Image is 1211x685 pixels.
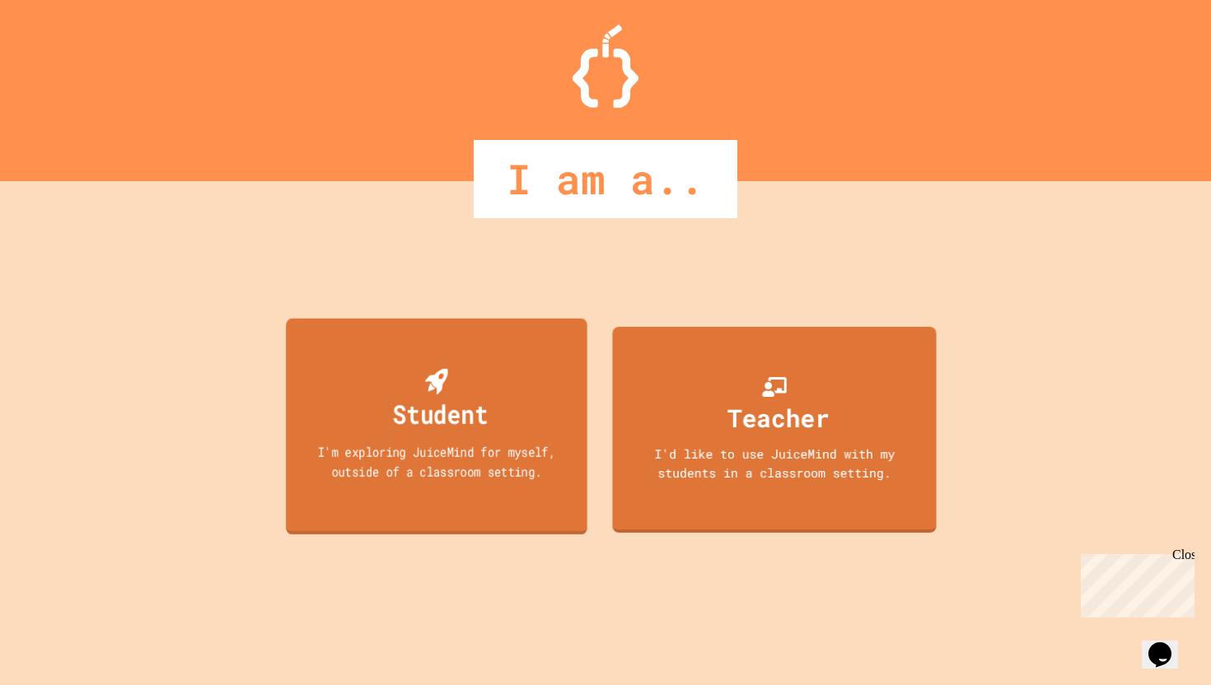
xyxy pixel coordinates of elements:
[393,394,488,433] div: Student
[727,399,830,436] div: Teacher
[1142,619,1195,669] iframe: chat widget
[629,445,920,482] div: I'd like to use JuiceMind with my students in a classroom setting.
[301,442,572,481] div: I'm exploring JuiceMind for myself, outside of a classroom setting.
[474,140,737,218] div: I am a..
[7,7,114,105] div: Chat with us now!Close
[573,25,638,108] img: Logo.svg
[1074,548,1195,617] iframe: chat widget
